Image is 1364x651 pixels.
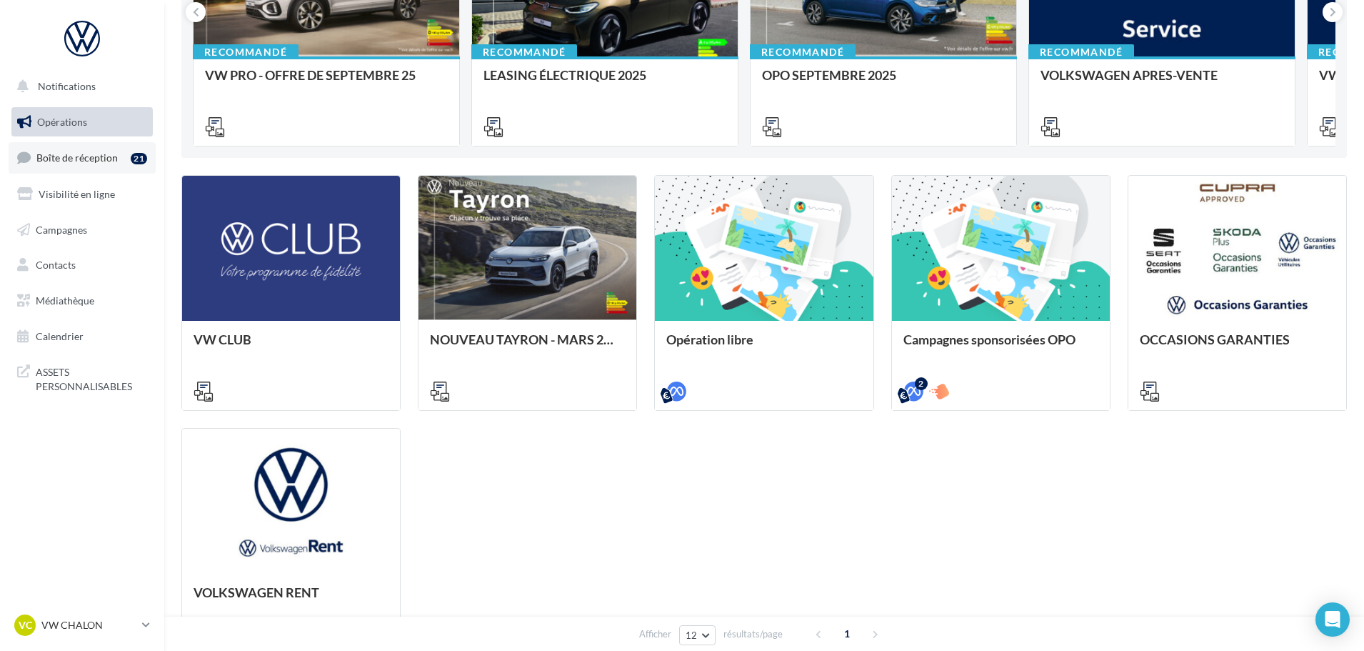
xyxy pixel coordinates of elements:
[131,153,147,164] div: 21
[38,80,96,92] span: Notifications
[36,151,118,164] span: Boîte de réception
[836,622,858,645] span: 1
[686,630,698,641] span: 12
[471,44,577,60] div: Recommandé
[1028,44,1134,60] div: Recommandé
[39,188,115,200] span: Visibilité en ligne
[639,627,671,641] span: Afficher
[205,68,448,96] div: VW PRO - OFFRE DE SEPTEMBRE 25
[9,322,156,352] a: Calendrier
[36,294,94,307] span: Médiathèque
[9,71,150,101] button: Notifications
[9,142,156,173] a: Boîte de réception21
[679,625,716,645] button: 12
[9,286,156,316] a: Médiathèque
[1040,68,1283,96] div: VOLKSWAGEN APRES-VENTE
[9,357,156,399] a: ASSETS PERSONNALISABLES
[903,332,1098,361] div: Campagnes sponsorisées OPO
[1315,602,1350,637] div: Open Intercom Messenger
[666,332,861,361] div: Opération libre
[723,627,783,641] span: résultats/page
[194,332,388,361] div: VW CLUB
[36,259,76,271] span: Contacts
[11,612,153,639] a: VC VW CHALON
[9,250,156,280] a: Contacts
[36,330,84,342] span: Calendrier
[19,618,32,632] span: VC
[37,116,87,128] span: Opérations
[9,179,156,209] a: Visibilité en ligne
[483,68,726,96] div: LEASING ÉLECTRIQUE 2025
[430,332,625,361] div: NOUVEAU TAYRON - MARS 2025
[915,377,928,390] div: 2
[36,223,87,235] span: Campagnes
[1140,332,1335,361] div: OCCASIONS GARANTIES
[36,362,147,393] span: ASSETS PERSONNALISABLES
[762,68,1005,96] div: OPO SEPTEMBRE 2025
[9,215,156,245] a: Campagnes
[193,44,299,60] div: Recommandé
[41,618,136,632] p: VW CHALON
[750,44,856,60] div: Recommandé
[194,585,388,614] div: VOLKSWAGEN RENT
[9,107,156,137] a: Opérations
